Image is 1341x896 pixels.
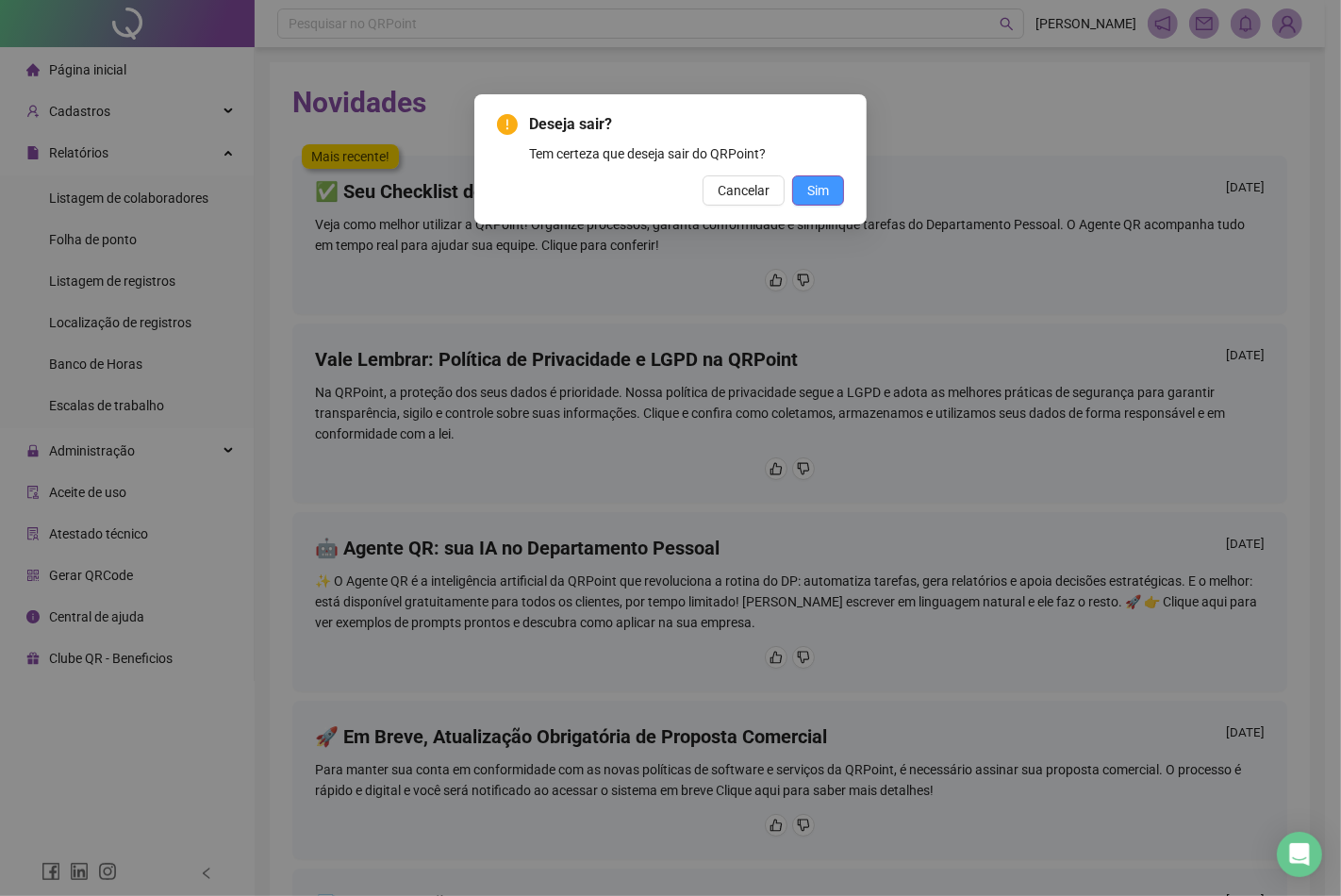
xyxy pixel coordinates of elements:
[529,143,844,164] div: Tem certeza que deseja sair do QRPoint?
[497,114,518,135] span: exclamation-circle
[529,113,844,136] span: Deseja sair?
[718,180,770,201] span: Cancelar
[807,180,829,201] span: Sim
[792,175,844,206] button: Sim
[703,175,785,206] button: Cancelar
[1277,832,1322,877] div: Open Intercom Messenger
